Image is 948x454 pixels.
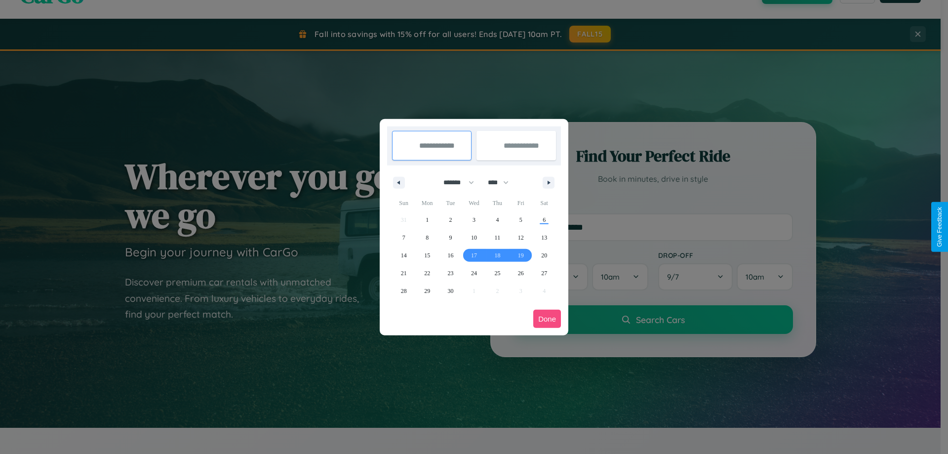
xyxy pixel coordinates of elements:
[496,211,499,229] span: 4
[415,195,438,211] span: Mon
[448,282,454,300] span: 30
[509,264,532,282] button: 26
[495,229,501,247] span: 11
[543,211,546,229] span: 6
[415,247,438,264] button: 15
[541,247,547,264] span: 20
[486,264,509,282] button: 25
[471,264,477,282] span: 24
[439,229,462,247] button: 9
[426,211,429,229] span: 1
[518,264,524,282] span: 26
[541,229,547,247] span: 13
[415,264,438,282] button: 22
[401,264,407,282] span: 21
[392,195,415,211] span: Sun
[462,247,485,264] button: 17
[448,247,454,264] span: 16
[439,211,462,229] button: 2
[518,229,524,247] span: 12
[486,247,509,264] button: 18
[471,247,477,264] span: 17
[494,264,500,282] span: 25
[415,211,438,229] button: 1
[486,195,509,211] span: Thu
[533,195,556,211] span: Sat
[462,264,485,282] button: 24
[509,247,532,264] button: 19
[518,247,524,264] span: 19
[448,264,454,282] span: 23
[462,211,485,229] button: 3
[424,282,430,300] span: 29
[519,211,522,229] span: 5
[509,229,532,247] button: 12
[494,247,500,264] span: 18
[439,264,462,282] button: 23
[533,229,556,247] button: 13
[426,229,429,247] span: 8
[392,247,415,264] button: 14
[424,264,430,282] span: 22
[392,229,415,247] button: 7
[473,211,475,229] span: 3
[486,211,509,229] button: 4
[415,282,438,300] button: 29
[486,229,509,247] button: 11
[541,264,547,282] span: 27
[415,229,438,247] button: 8
[533,264,556,282] button: 27
[439,282,462,300] button: 30
[449,229,452,247] span: 9
[936,207,943,247] div: Give Feedback
[471,229,477,247] span: 10
[439,247,462,264] button: 16
[462,195,485,211] span: Wed
[509,211,532,229] button: 5
[392,264,415,282] button: 21
[462,229,485,247] button: 10
[401,247,407,264] span: 14
[533,310,561,328] button: Done
[533,211,556,229] button: 6
[449,211,452,229] span: 2
[424,247,430,264] span: 15
[401,282,407,300] span: 28
[533,247,556,264] button: 20
[509,195,532,211] span: Fri
[392,282,415,300] button: 28
[402,229,405,247] span: 7
[439,195,462,211] span: Tue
